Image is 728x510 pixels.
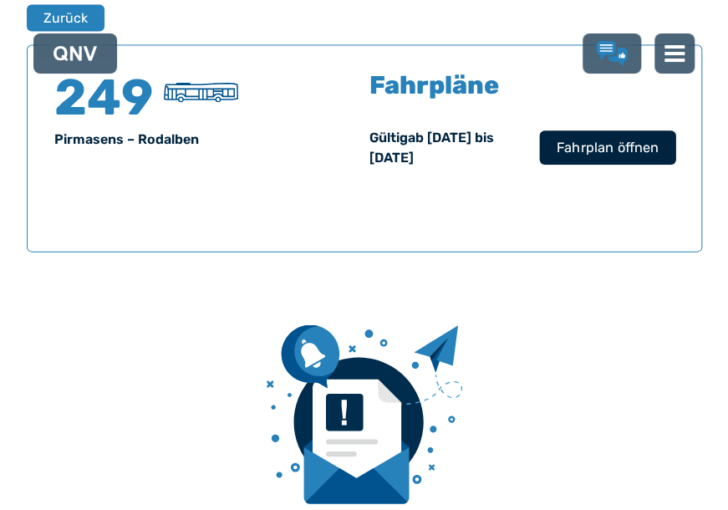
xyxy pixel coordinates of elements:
h4: 249 [54,73,155,123]
div: Pirmasens – Rodalben [54,130,359,150]
a: Zurück [27,5,94,32]
img: Stadtbus [164,83,238,103]
img: menu [664,43,685,64]
button: Zurück [27,5,104,32]
div: Gültig ab [DATE] bis [DATE] [369,128,524,168]
img: QNV Logo [53,46,97,61]
button: Fahrplan öffnen [539,131,675,166]
h5: Fahrpläne [369,73,499,98]
img: newsletter [267,325,462,504]
a: QNV Logo [53,40,97,67]
a: Lob & Kritik [596,41,628,66]
span: Fahrplan öffnen [556,138,658,158]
